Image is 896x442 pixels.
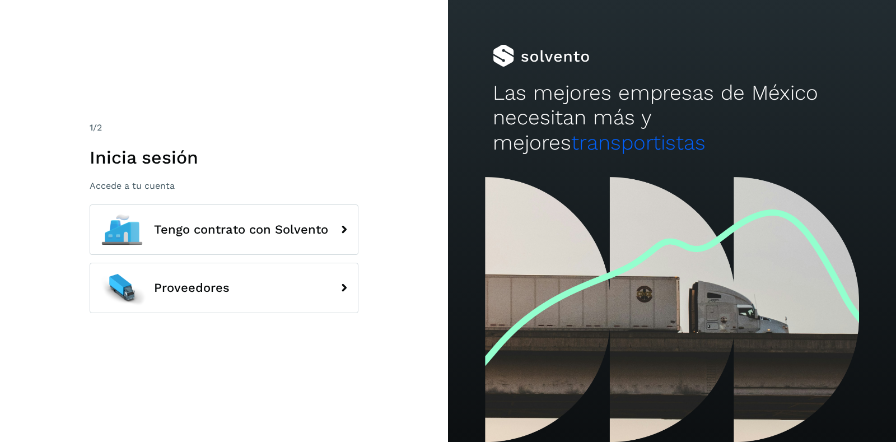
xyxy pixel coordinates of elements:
span: 1 [90,122,93,133]
button: Tengo contrato con Solvento [90,204,358,255]
h1: Inicia sesión [90,147,358,168]
span: Proveedores [154,281,230,295]
h2: Las mejores empresas de México necesitan más y mejores [493,81,851,155]
p: Accede a tu cuenta [90,180,358,191]
span: Tengo contrato con Solvento [154,223,328,236]
span: transportistas [571,131,706,155]
div: /2 [90,121,358,134]
button: Proveedores [90,263,358,313]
